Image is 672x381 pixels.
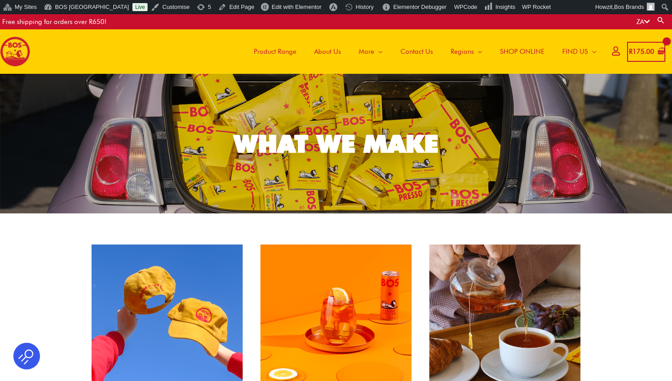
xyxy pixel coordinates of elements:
bdi: 175.00 [629,48,654,56]
a: More [350,29,392,74]
a: Search button [656,16,665,24]
span: Regions [451,38,474,65]
span: FIND US [562,38,588,65]
div: WHAT WE MAKE [234,132,438,156]
span: R [629,48,632,56]
a: SHOP ONLINE [491,29,553,74]
a: Product Range [245,29,305,74]
span: SHOP ONLINE [500,38,544,65]
span: More [359,38,374,65]
a: ZA [636,18,650,26]
nav: Site Navigation [238,29,605,74]
a: About Us [305,29,350,74]
a: Regions [442,29,491,74]
div: Free shipping for orders over R650! [2,14,107,29]
span: Product Range [254,38,296,65]
span: Bos Brands [614,4,644,10]
a: Live [132,3,148,11]
a: View Shopping Cart, 1 items [627,42,665,62]
span: Edit with Elementor [272,4,321,10]
span: About Us [314,38,341,65]
a: Contact Us [392,29,442,74]
span: Contact Us [400,38,433,65]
